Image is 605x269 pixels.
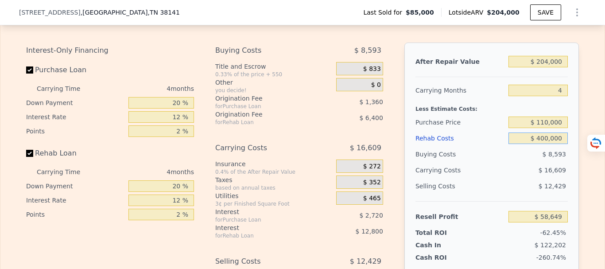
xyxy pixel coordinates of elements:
[215,175,333,184] div: Taxes
[487,9,520,16] span: $204,000
[26,145,125,161] label: Rehab Loan
[26,207,125,222] div: Points
[415,146,505,162] div: Buying Costs
[26,110,125,124] div: Interest Rate
[215,103,314,110] div: for Purchase Loan
[356,228,383,235] span: $ 12,800
[215,160,333,168] div: Insurance
[449,8,487,17] span: Lotside ARV
[363,195,381,203] span: $ 465
[415,253,479,262] div: Cash ROI
[26,66,33,74] input: Purchase Loan
[350,140,381,156] span: $ 16,609
[98,82,194,96] div: 4 months
[415,54,505,70] div: After Repair Value
[26,150,33,157] input: Rehab Loan
[359,98,383,105] span: $ 1,360
[359,114,383,121] span: $ 6,400
[215,62,333,71] div: Title and Escrow
[215,200,333,207] div: 3¢ per Finished Square Foot
[536,254,566,261] span: -260.74%
[359,212,383,219] span: $ 2,720
[26,179,125,193] div: Down Payment
[530,4,561,20] button: SAVE
[215,223,314,232] div: Interest
[81,8,180,17] span: , [GEOGRAPHIC_DATA]
[215,78,333,87] div: Other
[215,184,333,191] div: based on annual taxes
[26,96,125,110] div: Down Payment
[215,168,333,175] div: 0.4% of the After Repair Value
[215,119,314,126] div: for Rehab Loan
[215,110,314,119] div: Origination Fee
[415,130,505,146] div: Rehab Costs
[215,94,314,103] div: Origination Fee
[215,216,314,223] div: for Purchase Loan
[26,193,125,207] div: Interest Rate
[215,87,333,94] div: you decide!
[26,62,125,78] label: Purchase Loan
[371,81,381,89] span: $ 0
[415,114,505,130] div: Purchase Price
[363,163,381,171] span: $ 272
[26,43,194,58] div: Interest-Only Financing
[539,167,566,174] span: $ 16,609
[535,242,566,249] span: $ 122,202
[415,241,471,250] div: Cash In
[215,191,333,200] div: Utilities
[147,9,179,16] span: , TN 38141
[415,82,505,98] div: Carrying Months
[215,207,314,216] div: Interest
[406,8,434,17] span: $85,000
[363,65,381,73] span: $ 833
[363,179,381,187] span: $ 352
[539,183,566,190] span: $ 12,429
[215,71,333,78] div: 0.33% of the price + 550
[215,232,314,239] div: for Rehab Loan
[415,178,505,194] div: Selling Costs
[215,43,314,58] div: Buying Costs
[363,8,406,17] span: Last Sold for
[568,4,586,21] button: Show Options
[37,165,94,179] div: Carrying Time
[415,209,505,225] div: Resell Profit
[215,140,314,156] div: Carrying Costs
[19,8,81,17] span: [STREET_ADDRESS]
[415,162,471,178] div: Carrying Costs
[98,165,194,179] div: 4 months
[26,124,125,138] div: Points
[415,98,568,114] div: Less Estimate Costs:
[540,229,566,236] span: -62.45%
[543,151,566,158] span: $ 8,593
[354,43,381,58] span: $ 8,593
[415,228,471,237] div: Total ROI
[37,82,94,96] div: Carrying Time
